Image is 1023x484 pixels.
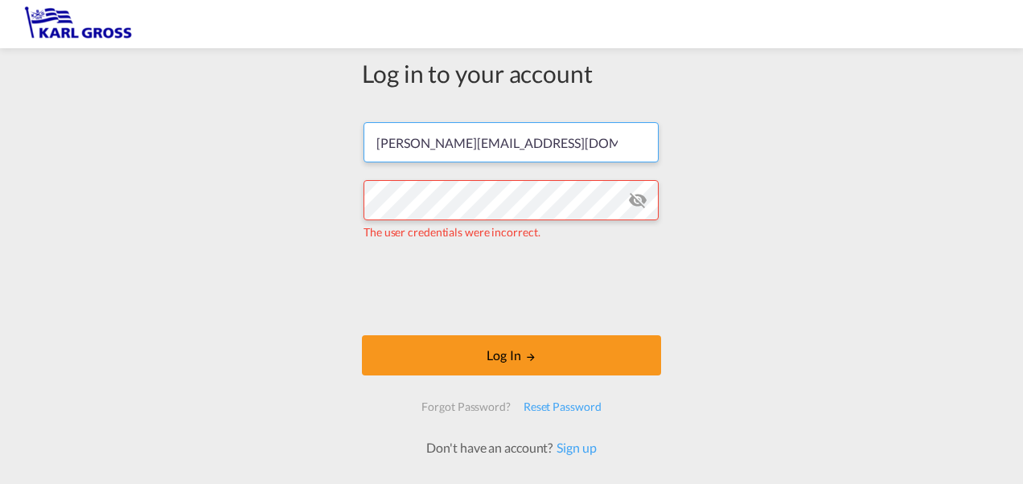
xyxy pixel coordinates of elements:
span: The user credentials were incorrect. [364,225,540,239]
div: Log in to your account [362,56,661,90]
img: 3269c73066d711f095e541db4db89301.png [24,6,133,43]
md-icon: icon-eye-off [628,191,647,210]
a: Sign up [553,440,596,455]
div: Reset Password [517,392,608,421]
iframe: reCAPTCHA [389,256,634,319]
div: Don't have an account? [409,439,614,457]
input: Enter email/phone number [364,122,659,162]
button: LOGIN [362,335,661,375]
div: Forgot Password? [415,392,516,421]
